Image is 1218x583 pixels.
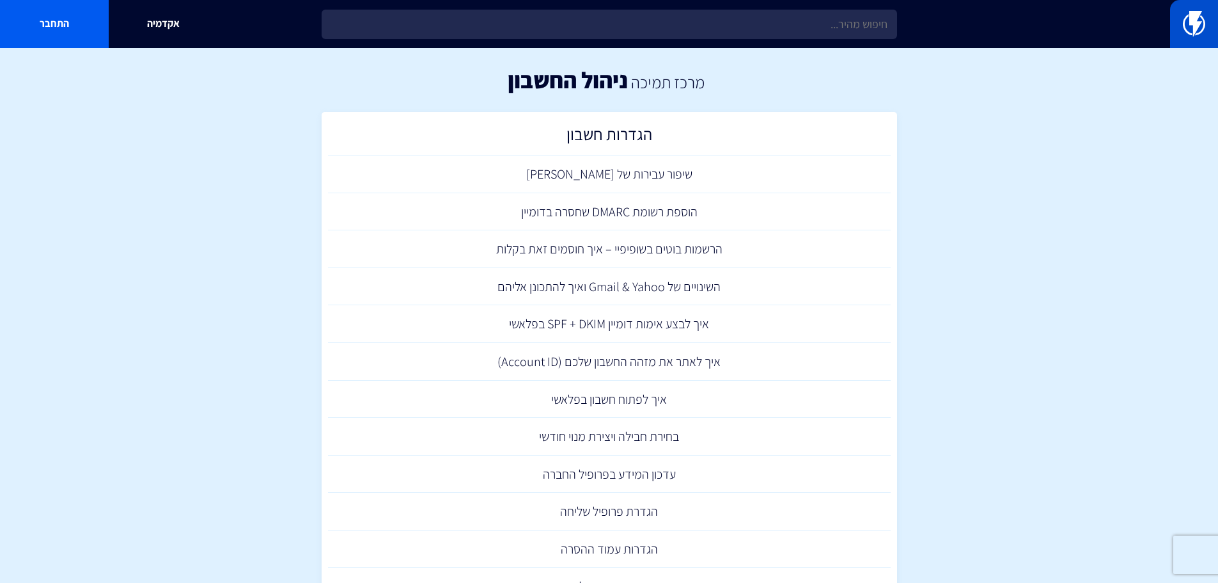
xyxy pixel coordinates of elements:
[328,531,891,568] a: הגדרות עמוד ההסרה
[334,125,884,150] h2: הגדרות חשבון
[328,193,891,231] a: הוספת רשומת DMARC שחסרה בדומיין
[508,67,628,93] h1: ניהול החשבון
[328,268,891,306] a: השינויים של Gmail & Yahoo ואיך להתכונן אליהם
[328,343,891,381] a: איך לאתר את מזהה החשבון שלכם (Account ID)
[328,456,891,493] a: עדכון המידע בפרופיל החברה
[328,493,891,531] a: הגדרת פרופיל שליחה
[328,418,891,456] a: בחירת חבילה ויצירת מנוי חודשי
[322,10,897,39] input: חיפוש מהיר...
[328,381,891,419] a: איך לפתוח חשבון בפלאשי
[328,230,891,268] a: הרשמות בוטים בשופיפיי – איך חוסמים זאת בקלות
[631,71,705,93] a: מרכז תמיכה
[328,118,891,156] a: הגדרות חשבון
[328,305,891,343] a: איך לבצע אימות דומיין SPF + DKIM בפלאשי
[328,156,891,193] a: שיפור עבירות של [PERSON_NAME]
